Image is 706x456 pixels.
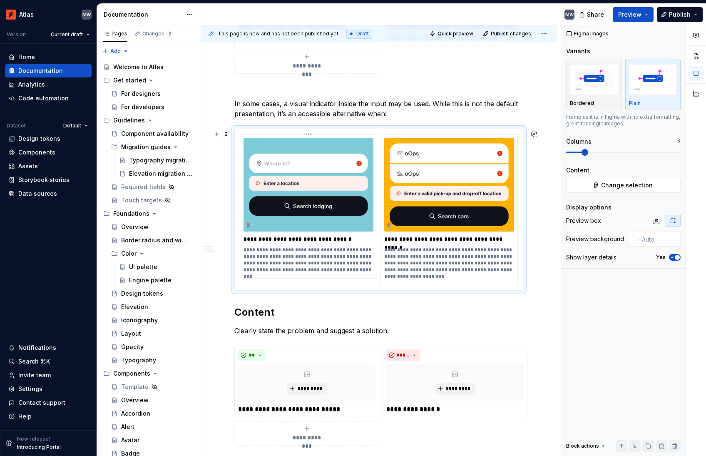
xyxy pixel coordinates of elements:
a: Design tokens [108,287,197,300]
span: Draft [356,30,369,37]
div: Columns [566,137,592,146]
span: Current draft [51,31,83,38]
a: For designers [108,87,197,100]
div: Display options [566,203,612,212]
span: Default [63,122,81,129]
div: Typography migration guide [129,156,192,164]
div: Pages [103,30,127,37]
div: Content [566,166,589,174]
span: This page is new and has not been published yet. [218,30,340,37]
a: Engine palette [116,274,197,287]
span: Publish [669,10,691,19]
a: Code automation [5,92,92,105]
div: Overview [121,223,149,231]
div: Opacity [121,343,144,351]
div: Typography [121,356,156,364]
div: Color [108,247,197,260]
span: Change selection [601,181,653,189]
a: For developers [108,100,197,114]
p: Introducing Portal [17,444,61,451]
div: Settings [18,385,42,393]
div: Touch targets [121,196,162,204]
div: Alert [121,423,134,431]
button: Default [60,120,92,132]
button: Search ⌘K [5,355,92,368]
div: Preview box [566,217,601,225]
a: Welcome to Atlas [100,60,197,74]
a: Overview [108,220,197,234]
span: Preview [618,10,641,19]
div: Guidelines [100,114,197,127]
div: Welcome to Atlas [113,63,164,71]
h2: Content [234,306,523,319]
span: Quick preview [438,30,473,37]
a: Border radius and width [108,234,197,247]
div: Migration guides [121,143,171,151]
img: 102f71e4-5f95-4b3f-aebe-9cae3cf15d45.png [6,10,16,20]
a: Avatar [108,434,197,447]
div: Preview background [566,235,624,243]
p: Bordered [570,100,594,107]
div: Search ⌘K [18,357,50,366]
div: Block actions [566,443,599,449]
div: Design tokens [18,135,60,143]
div: Code automation [18,94,69,102]
a: Component availability [108,127,197,140]
div: Notifications [18,344,56,352]
button: Publish [657,7,703,22]
div: Analytics [18,80,45,89]
div: Version [7,31,26,38]
div: For developers [121,103,164,111]
div: Overview [121,396,149,404]
a: Components [5,146,92,159]
div: Get started [113,76,146,85]
div: MW [565,11,574,18]
img: placeholder [629,64,677,95]
button: Add [100,45,131,57]
a: Documentation [5,64,92,77]
a: Accordion [108,407,197,420]
a: Template [108,380,197,394]
button: Contact support [5,396,92,409]
a: Home [5,50,92,64]
div: Storybook stories [18,176,70,184]
a: Layout [108,327,197,340]
div: Invite team [18,371,51,379]
div: Variants [566,47,590,55]
a: Data sources [5,187,92,200]
a: Analytics [5,78,92,91]
div: Border radius and width [121,236,190,244]
button: Current draft [47,29,93,40]
div: Iconography [121,316,158,324]
a: Storybook stories [5,173,92,187]
div: Components [113,369,150,378]
div: Assets [18,162,38,170]
div: Contact support [18,399,65,407]
a: Invite team [5,369,92,382]
p: In some cases, a visual indicator inside the input may be used. While this is not the default pre... [234,99,523,119]
div: Engine palette [129,276,172,284]
div: Foundations [113,209,149,218]
a: Settings [5,382,92,396]
label: Yes [656,254,666,261]
div: Design tokens [121,289,163,298]
p: 2 [678,138,681,145]
div: Foundations [100,207,197,220]
a: Design tokens [5,132,92,145]
div: Accordion [121,409,150,418]
button: Change selection [566,178,681,193]
button: Share [575,7,609,22]
div: Changes [142,30,173,37]
a: Elevation [108,300,197,314]
div: Home [18,53,35,61]
p: New release! [17,436,50,442]
input: Auto [639,232,681,247]
div: For designers [121,90,161,98]
a: Touch targets [108,194,197,207]
span: 2 [166,30,173,37]
div: Guidelines [113,116,145,125]
div: Data sources [18,189,57,198]
div: MW [82,11,91,18]
span: Share [587,10,604,19]
div: Avatar [121,436,139,444]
